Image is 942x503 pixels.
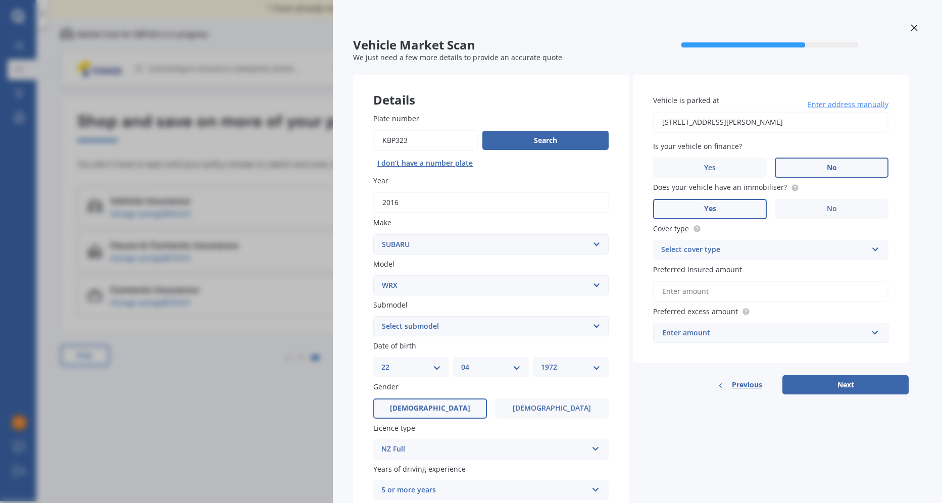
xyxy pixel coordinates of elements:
span: Is your vehicle on finance? [653,141,742,151]
input: Enter amount [653,281,888,302]
span: Vehicle Market Scan [353,38,631,53]
span: Yes [704,164,716,172]
button: Search [482,131,609,150]
input: Enter plate number [373,130,478,151]
div: Select cover type [661,244,867,256]
span: Previous [732,377,762,392]
div: Details [353,75,629,105]
input: YYYY [373,192,609,213]
input: Enter address [653,112,888,133]
span: Licence type [373,423,415,433]
span: No [827,205,837,213]
span: Years of driving experience [373,464,466,474]
span: Make [373,218,391,228]
span: [DEMOGRAPHIC_DATA] [390,404,470,413]
span: Yes [704,205,716,213]
span: No [827,164,837,172]
span: We just need a few more details to provide an accurate quote [353,53,562,62]
div: Enter amount [662,327,867,338]
span: Year [373,176,388,185]
span: Date of birth [373,341,416,350]
div: 5 or more years [381,484,587,496]
span: Submodel [373,300,408,310]
span: [DEMOGRAPHIC_DATA] [513,404,591,413]
button: Next [782,375,909,394]
span: Vehicle is parked at [653,95,719,105]
div: NZ Full [381,443,587,456]
span: Does your vehicle have an immobiliser? [653,183,787,192]
span: Preferred insured amount [653,265,742,274]
button: I don’t have a number plate [373,155,477,171]
span: Cover type [653,224,689,233]
span: Plate number [373,114,419,123]
span: Enter address manually [808,99,888,110]
span: Preferred excess amount [653,307,738,316]
span: Gender [373,382,399,392]
span: Model [373,259,394,269]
